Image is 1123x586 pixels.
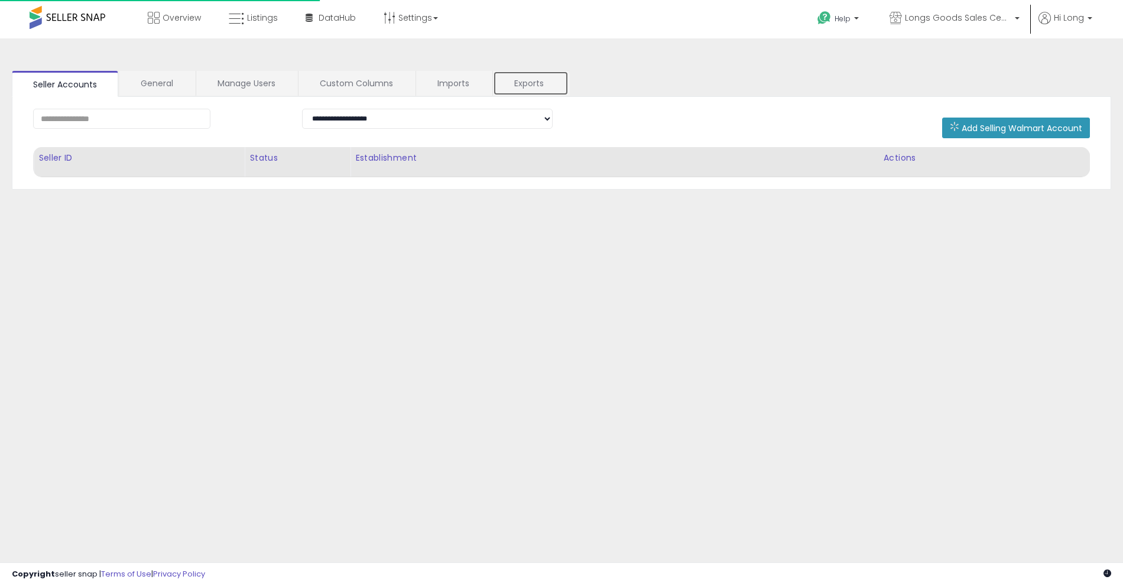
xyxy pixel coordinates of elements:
[884,152,1085,164] div: Actions
[962,122,1082,134] span: Add Selling Walmart Account
[196,71,297,96] a: Manage Users
[1054,12,1084,24] span: Hi Long
[101,568,151,580] a: Terms of Use
[12,569,205,580] div: seller snap | |
[12,568,55,580] strong: Copyright
[355,152,874,164] div: Establishment
[416,71,491,96] a: Imports
[808,2,871,38] a: Help
[12,71,118,97] a: Seller Accounts
[119,71,194,96] a: General
[835,14,851,24] span: Help
[298,71,414,96] a: Custom Columns
[905,12,1011,24] span: Longs Goods Sales Center
[817,11,832,25] i: Get Help
[247,12,278,24] span: Listings
[38,152,239,164] div: Seller ID
[942,118,1090,138] button: Add Selling Walmart Account
[249,152,345,164] div: Status
[493,71,569,96] a: Exports
[319,12,356,24] span: DataHub
[1038,12,1092,38] a: Hi Long
[163,12,201,24] span: Overview
[153,568,205,580] a: Privacy Policy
